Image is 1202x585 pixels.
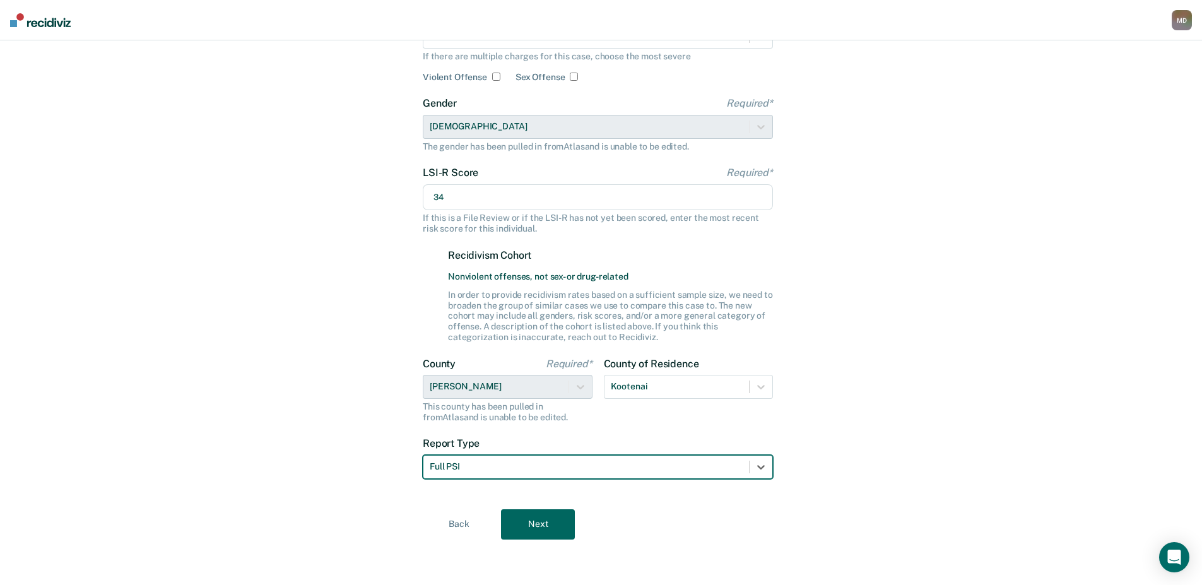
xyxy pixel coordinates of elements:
[10,13,71,27] img: Recidiviz
[423,97,773,109] label: Gender
[448,271,773,282] span: Nonviolent offenses, not sex- or drug-related
[1172,10,1192,30] div: M D
[546,358,592,370] span: Required*
[423,141,773,152] div: The gender has been pulled in from Atlas and is unable to be edited.
[1159,542,1189,572] div: Open Intercom Messenger
[423,401,592,423] div: This county has been pulled in from Atlas and is unable to be edited.
[516,72,565,83] label: Sex Offense
[422,509,496,540] button: Back
[726,167,773,179] span: Required*
[423,358,592,370] label: County
[448,249,773,261] label: Recidivism Cohort
[1172,10,1192,30] button: MD
[423,72,487,83] label: Violent Offense
[423,51,773,62] div: If there are multiple charges for this case, choose the most severe
[423,437,773,449] label: Report Type
[448,290,773,343] div: In order to provide recidivism rates based on a sufficient sample size, we need to broaden the gr...
[423,167,773,179] label: LSI-R Score
[423,213,773,234] div: If this is a File Review or if the LSI-R has not yet been scored, enter the most recent risk scor...
[726,97,773,109] span: Required*
[604,358,774,370] label: County of Residence
[501,509,575,540] button: Next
